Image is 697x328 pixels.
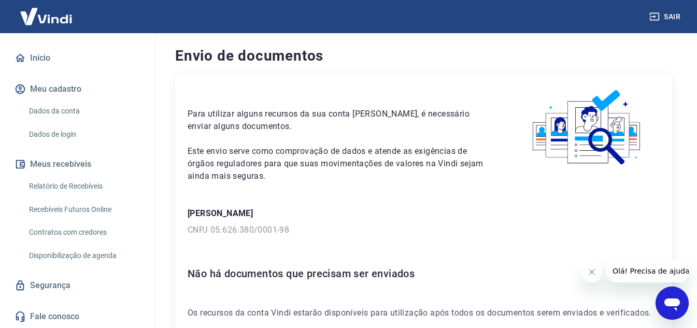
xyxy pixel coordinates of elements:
[515,87,660,168] img: waiting_documents.41d9841a9773e5fdf392cede4d13b617.svg
[12,305,143,328] a: Fale conosco
[25,124,143,145] a: Dados de login
[12,153,143,176] button: Meus recebíveis
[656,287,689,320] iframe: Botão para abrir a janela de mensagens
[188,224,660,236] p: CNPJ 05.626.380/0001-98
[12,1,80,32] img: Vindi
[6,7,87,16] span: Olá! Precisa de ajuda?
[12,274,143,297] a: Segurança
[647,7,685,26] button: Sair
[25,222,143,243] a: Contratos com credores
[606,260,689,282] iframe: Mensagem da empresa
[12,47,143,69] a: Início
[12,78,143,101] button: Meu cadastro
[188,145,490,182] p: Este envio serve como comprovação de dados e atende as exigências de órgãos reguladores para que ...
[188,307,660,319] p: Os recursos da conta Vindi estarão disponíveis para utilização após todos os documentos serem env...
[188,265,660,282] h6: Não há documentos que precisam ser enviados
[25,245,143,266] a: Disponibilização de agenda
[188,207,660,220] p: [PERSON_NAME]
[25,101,143,122] a: Dados da conta
[581,262,602,282] iframe: Fechar mensagem
[25,199,143,220] a: Recebíveis Futuros Online
[25,176,143,197] a: Relatório de Recebíveis
[175,46,672,66] h4: Envio de documentos
[188,108,490,133] p: Para utilizar alguns recursos da sua conta [PERSON_NAME], é necessário enviar alguns documentos.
